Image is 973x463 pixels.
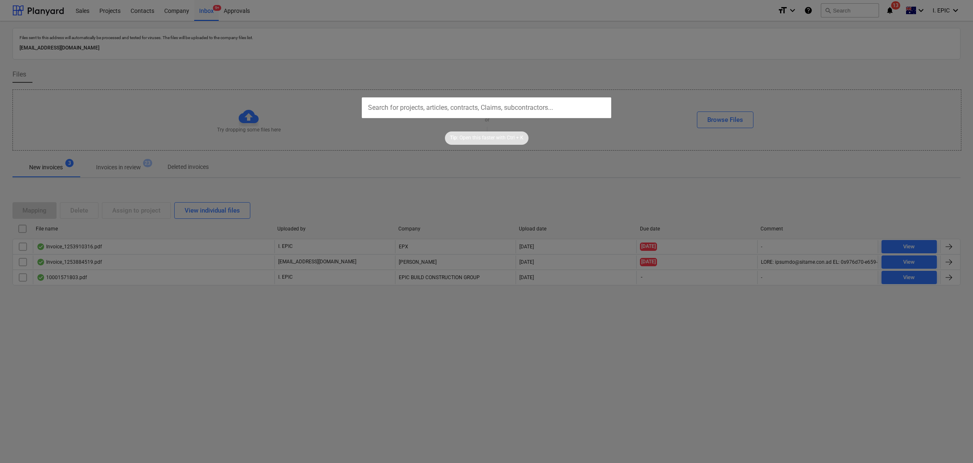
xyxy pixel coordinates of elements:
iframe: Chat Widget [931,423,973,463]
p: Tip: [450,134,458,141]
input: Search for projects, articles, contracts, Claims, subcontractors... [362,97,611,118]
div: Tip:Open this faster withCtrl + K [445,131,528,145]
p: Ctrl + K [507,134,524,141]
p: Open this faster with [459,134,506,141]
